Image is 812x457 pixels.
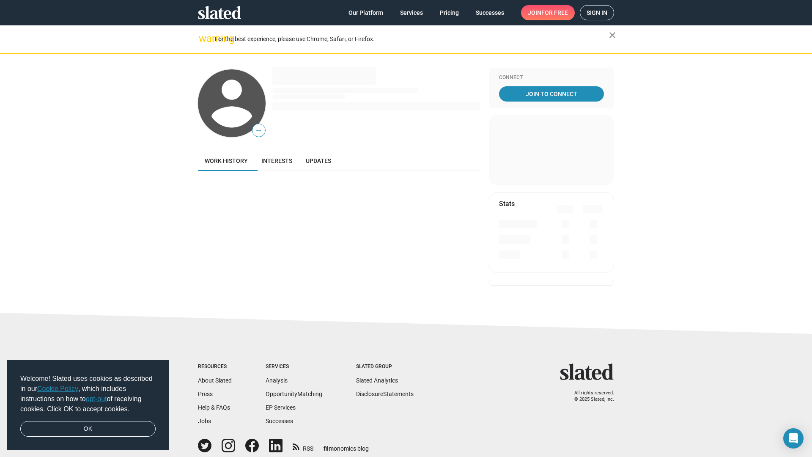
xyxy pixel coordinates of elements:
[324,445,334,452] span: film
[400,5,423,20] span: Services
[342,5,390,20] a: Our Platform
[198,404,230,411] a: Help & FAQs
[7,360,169,451] div: cookieconsent
[299,151,338,171] a: Updates
[255,151,299,171] a: Interests
[306,157,331,164] span: Updates
[476,5,504,20] span: Successes
[356,377,398,384] a: Slated Analytics
[433,5,466,20] a: Pricing
[261,157,292,164] span: Interests
[541,5,568,20] span: for free
[20,421,156,437] a: dismiss cookie message
[440,5,459,20] span: Pricing
[198,151,255,171] a: Work history
[499,74,604,81] div: Connect
[469,5,511,20] a: Successes
[393,5,430,20] a: Services
[198,418,211,424] a: Jobs
[266,363,322,370] div: Services
[324,438,369,453] a: filmonomics blog
[266,418,293,424] a: Successes
[528,5,568,20] span: Join
[607,30,617,40] mat-icon: close
[266,391,322,397] a: OpportunityMatching
[348,5,383,20] span: Our Platform
[587,6,607,20] span: Sign in
[499,86,604,102] a: Join To Connect
[293,440,313,453] a: RSS
[499,199,515,208] mat-card-title: Stats
[198,391,213,397] a: Press
[199,33,209,44] mat-icon: warning
[37,385,78,392] a: Cookie Policy
[501,86,602,102] span: Join To Connect
[198,377,232,384] a: About Slated
[215,33,609,45] div: For the best experience, please use Chrome, Safari, or Firefox.
[521,5,575,20] a: Joinfor free
[205,157,248,164] span: Work history
[783,428,804,449] div: Open Intercom Messenger
[266,404,296,411] a: EP Services
[252,125,265,136] span: —
[198,363,232,370] div: Resources
[565,390,614,402] p: All rights reserved. © 2025 Slated, Inc.
[86,395,107,402] a: opt-out
[266,377,288,384] a: Analysis
[580,5,614,20] a: Sign in
[20,374,156,414] span: Welcome! Slated uses cookies as described in our , which includes instructions on how to of recei...
[356,363,414,370] div: Slated Group
[356,391,414,397] a: DisclosureStatements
